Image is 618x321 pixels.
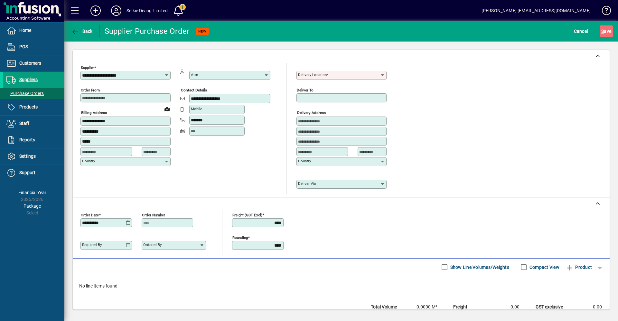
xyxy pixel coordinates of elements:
[23,203,41,209] span: Package
[198,29,206,33] span: NEW
[6,91,44,96] span: Purchase Orders
[126,5,168,16] div: Selkie Diving Limited
[142,212,165,217] mat-label: Order number
[297,88,314,92] mat-label: Deliver To
[19,154,36,159] span: Settings
[162,104,172,114] a: View on map
[81,212,99,217] mat-label: Order date
[600,25,613,37] button: Save
[482,5,591,16] div: [PERSON_NAME] [EMAIL_ADDRESS][DOMAIN_NAME]
[18,190,46,195] span: Financial Year
[64,25,100,37] app-page-header-button: Back
[449,264,509,270] label: Show Line Volumes/Weights
[601,26,611,36] span: ave
[143,242,162,247] mat-label: Ordered by
[597,1,610,22] a: Knowledge Base
[3,23,64,39] a: Home
[368,303,406,311] td: Total Volume
[19,61,41,66] span: Customers
[232,212,262,217] mat-label: Freight (GST excl)
[572,25,590,37] button: Cancel
[563,261,595,273] button: Product
[406,303,445,311] td: 0.0000 M³
[19,137,35,142] span: Reports
[532,303,571,311] td: GST exclusive
[574,26,588,36] span: Cancel
[566,262,592,272] span: Product
[19,44,28,49] span: POS
[191,72,198,77] mat-label: Attn
[19,104,38,109] span: Products
[528,264,559,270] label: Compact View
[3,132,64,148] a: Reports
[19,77,38,82] span: Suppliers
[71,29,93,34] span: Back
[19,28,31,33] span: Home
[571,303,610,311] td: 0.00
[298,181,316,186] mat-label: Deliver via
[81,65,94,70] mat-label: Supplier
[3,116,64,132] a: Staff
[3,99,64,115] a: Products
[19,121,29,126] span: Staff
[106,5,126,16] button: Profile
[70,25,94,37] button: Back
[489,303,527,311] td: 0.00
[81,88,100,92] mat-label: Order from
[73,276,610,296] div: No line items found
[85,5,106,16] button: Add
[298,159,311,163] mat-label: Country
[3,88,64,99] a: Purchase Orders
[82,159,95,163] mat-label: Country
[19,170,35,175] span: Support
[191,107,202,111] mat-label: Mobile
[601,29,604,34] span: S
[3,165,64,181] a: Support
[3,39,64,55] a: POS
[298,72,327,77] mat-label: Delivery Location
[232,235,248,240] mat-label: Rounding
[3,55,64,71] a: Customers
[82,242,102,247] mat-label: Required by
[450,303,489,311] td: Freight
[105,26,190,36] div: Supplier Purchase Order
[3,148,64,165] a: Settings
